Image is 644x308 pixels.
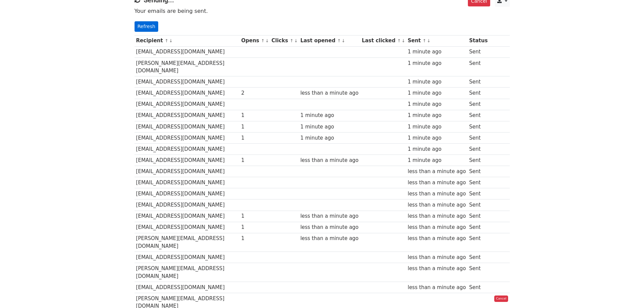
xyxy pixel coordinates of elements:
[468,199,489,211] td: Sent
[468,132,489,143] td: Sent
[468,177,489,188] td: Sent
[241,157,268,164] div: 1
[408,123,466,131] div: 1 minute ago
[408,168,466,175] div: less than a minute ago
[408,112,466,119] div: 1 minute ago
[135,76,240,88] td: [EMAIL_ADDRESS][DOMAIN_NAME]
[468,46,489,57] td: Sent
[135,263,240,282] td: [PERSON_NAME][EMAIL_ADDRESS][DOMAIN_NAME]
[241,223,268,231] div: 1
[241,134,268,142] div: 1
[300,235,358,242] div: less than a minute ago
[468,211,489,222] td: Sent
[261,38,265,43] a: ↑
[408,134,466,142] div: 1 minute ago
[299,35,360,46] th: Last opened
[408,145,466,153] div: 1 minute ago
[135,110,240,121] td: [EMAIL_ADDRESS][DOMAIN_NAME]
[408,100,466,108] div: 1 minute ago
[408,78,466,86] div: 1 minute ago
[468,88,489,99] td: Sent
[468,188,489,199] td: Sent
[135,132,240,143] td: [EMAIL_ADDRESS][DOMAIN_NAME]
[408,179,466,187] div: less than a minute ago
[135,252,240,263] td: [EMAIL_ADDRESS][DOMAIN_NAME]
[494,295,508,302] a: Cancel
[423,38,426,43] a: ↑
[265,38,269,43] a: ↓
[300,212,358,220] div: less than a minute ago
[241,112,268,119] div: 1
[135,166,240,177] td: [EMAIL_ADDRESS][DOMAIN_NAME]
[169,38,173,43] a: ↓
[240,35,270,46] th: Opens
[610,276,644,308] iframe: Chat Widget
[135,121,240,132] td: [EMAIL_ADDRESS][DOMAIN_NAME]
[135,282,240,293] td: [EMAIL_ADDRESS][DOMAIN_NAME]
[468,35,489,46] th: Status
[427,38,431,43] a: ↓
[135,57,240,76] td: [PERSON_NAME][EMAIL_ADDRESS][DOMAIN_NAME]
[135,46,240,57] td: [EMAIL_ADDRESS][DOMAIN_NAME]
[300,112,358,119] div: 1 minute ago
[408,157,466,164] div: 1 minute ago
[135,233,240,252] td: [PERSON_NAME][EMAIL_ADDRESS][DOMAIN_NAME]
[468,166,489,177] td: Sent
[241,89,268,97] div: 2
[408,223,466,231] div: less than a minute ago
[408,265,466,273] div: less than a minute ago
[408,212,466,220] div: less than a minute ago
[135,143,240,155] td: [EMAIL_ADDRESS][DOMAIN_NAME]
[135,155,240,166] td: [EMAIL_ADDRESS][DOMAIN_NAME]
[337,38,341,43] a: ↑
[468,263,489,282] td: Sent
[241,212,268,220] div: 1
[360,35,406,46] th: Last clicked
[135,188,240,199] td: [EMAIL_ADDRESS][DOMAIN_NAME]
[406,35,468,46] th: Sent
[408,60,466,67] div: 1 minute ago
[241,123,268,131] div: 1
[408,201,466,209] div: less than a minute ago
[270,35,299,46] th: Clicks
[408,254,466,261] div: less than a minute ago
[135,99,240,110] td: [EMAIL_ADDRESS][DOMAIN_NAME]
[468,99,489,110] td: Sent
[341,38,345,43] a: ↓
[135,199,240,211] td: [EMAIL_ADDRESS][DOMAIN_NAME]
[468,121,489,132] td: Sent
[468,110,489,121] td: Sent
[408,89,466,97] div: 1 minute ago
[135,35,240,46] th: Recipient
[300,89,358,97] div: less than a minute ago
[468,57,489,76] td: Sent
[468,76,489,88] td: Sent
[408,48,466,56] div: 1 minute ago
[468,233,489,252] td: Sent
[300,134,358,142] div: 1 minute ago
[135,7,510,15] p: Your emails are being sent.
[165,38,168,43] a: ↑
[468,143,489,155] td: Sent
[397,38,401,43] a: ↑
[300,123,358,131] div: 1 minute ago
[294,38,298,43] a: ↓
[135,88,240,99] td: [EMAIL_ADDRESS][DOMAIN_NAME]
[135,177,240,188] td: [EMAIL_ADDRESS][DOMAIN_NAME]
[468,252,489,263] td: Sent
[408,190,466,198] div: less than a minute ago
[468,155,489,166] td: Sent
[300,223,358,231] div: less than a minute ago
[468,222,489,233] td: Sent
[468,282,489,293] td: Sent
[241,235,268,242] div: 1
[402,38,405,43] a: ↓
[135,211,240,222] td: [EMAIL_ADDRESS][DOMAIN_NAME]
[408,235,466,242] div: less than a minute ago
[135,222,240,233] td: [EMAIL_ADDRESS][DOMAIN_NAME]
[290,38,293,43] a: ↑
[135,21,159,32] a: Refresh
[300,157,358,164] div: less than a minute ago
[408,284,466,291] div: less than a minute ago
